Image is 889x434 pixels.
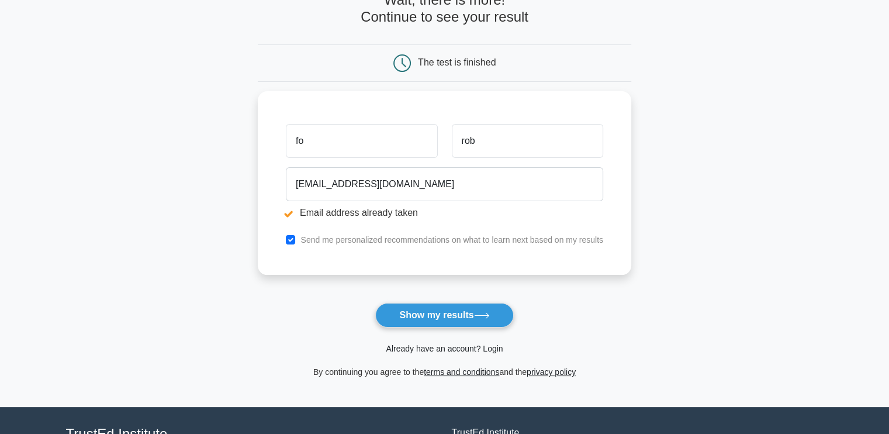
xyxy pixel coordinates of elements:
[286,124,437,158] input: First name
[386,344,503,353] a: Already have an account? Login
[286,206,603,220] li: Email address already taken
[251,365,638,379] div: By continuing you agree to the and the
[452,124,603,158] input: Last name
[375,303,513,328] button: Show my results
[527,367,576,377] a: privacy policy
[424,367,499,377] a: terms and conditions
[418,57,496,67] div: The test is finished
[286,167,603,201] input: Email
[300,235,603,244] label: Send me personalized recommendations on what to learn next based on my results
